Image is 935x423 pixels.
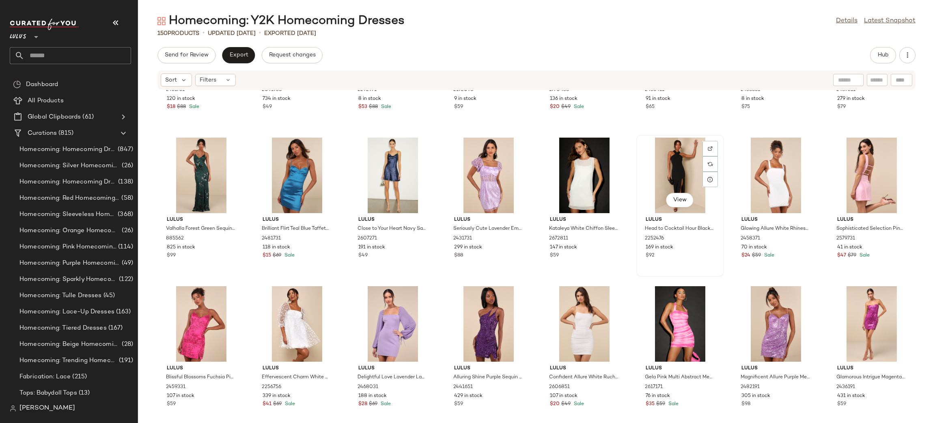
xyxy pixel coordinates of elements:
span: Homecoming: Pink Homecoming Dresses [19,242,116,252]
span: 825 in stock [167,244,195,251]
span: Homecoming: Homecoming Dresses Under $50 [19,177,116,187]
span: 2292971 [358,86,377,94]
span: Lulus [550,365,619,372]
span: Sale [572,104,584,110]
span: $49 [561,401,571,408]
span: Send for Review [164,52,209,58]
span: 431 in stock [837,393,865,400]
img: svg%3e [10,405,16,412]
img: svg%3e [13,80,21,88]
span: 2458371 [741,235,760,242]
span: $15 [263,252,271,259]
span: 299 in stock [454,244,482,251]
span: 120 in stock [167,95,195,103]
span: $53 [358,104,367,111]
span: Homecoming: Orange Homecoming Dresses [19,226,120,235]
span: Fabrication: Lace [19,372,71,382]
span: 2431751 [166,86,185,94]
img: 11910381_2441651.jpg [448,286,530,362]
span: Lulus [358,216,427,224]
span: Sale [667,401,679,407]
span: Homecoming: Red Homecoming Dresses [19,194,120,203]
span: Sale [283,253,295,258]
span: Blissful Blossoms Fuchsia Pink Sequin Backless Mini Dress [166,374,235,381]
span: (13) [77,388,90,398]
span: Delightful Love Lavender Lace-Up Balloon Sleeve Mini Dress [358,374,427,381]
span: $47 [837,252,846,259]
span: 70 in stock [741,244,767,251]
span: $75 [741,104,750,111]
img: 11061341_2256756.jpg [256,286,338,362]
span: (138) [116,177,133,187]
span: Effervescent Charm White Organza Floral Babydoll Mini Dress [262,374,331,381]
span: $88 [177,104,186,111]
span: View [673,197,687,203]
span: $69 [273,252,281,259]
span: 2431731 [453,235,472,242]
span: Homecoming: Tiered Dresses [19,324,107,333]
div: Homecoming: Y2K Homecoming Dresses [157,13,405,29]
span: $99 [167,252,176,259]
span: (847) [116,145,133,154]
span: Homecoming: Tulle Dresses [19,291,102,300]
span: All Products [28,96,64,106]
span: (26) [120,161,133,170]
img: svg%3e [708,146,713,151]
img: 12486861_2606851.jpg [543,286,625,362]
div: Products [157,29,199,38]
span: 169 in stock [646,244,673,251]
span: 2487311 [836,86,855,94]
span: Lulus [167,216,236,224]
span: Lulus [837,365,906,372]
span: Lulus [550,216,619,224]
img: 12024041_2459331.jpg [160,286,242,362]
img: 11987501_2481731.jpg [256,138,338,213]
span: Homecoming: Homecoming Dresses Under $100 [19,145,116,154]
img: svg%3e [708,162,713,166]
button: Hub [870,47,896,63]
span: 191 in stock [358,244,385,251]
span: Global Clipboards [28,112,81,122]
span: $49 [561,104,571,111]
span: (58) [120,194,133,203]
span: Lulus [167,365,236,372]
img: 11943061_2431731.jpg [448,138,530,213]
span: Lulus [837,216,906,224]
img: svg%3e [157,17,166,25]
span: 76 in stock [646,393,670,400]
span: 118 in stock [263,244,290,251]
span: 41 in stock [837,244,862,251]
img: 11049361_2252476.jpg [639,138,721,213]
span: $28 [358,401,367,408]
span: $79 [848,252,856,259]
span: $49 [358,252,368,259]
span: 8 in stock [741,95,764,103]
span: (368) [116,210,133,219]
span: (122) [117,275,133,284]
span: Lulus [263,365,332,372]
span: Lulus [454,216,523,224]
span: 2481731 [262,235,281,242]
span: [PERSON_NAME] [19,404,75,413]
span: Lulus [741,365,810,372]
span: Homecoming: Trending Homecoming Dresses [19,356,117,365]
span: $69 [369,401,377,408]
span: Homecoming: Sleeveless Homecoming Dresses [19,210,116,219]
span: 8 in stock [358,95,381,103]
span: Alluring Shine Purple Sequin One-Shoulder Mini Dress [453,374,522,381]
span: 2482191 [741,384,760,391]
span: Sophisticated Selection Pink Sleeveless Backless Mini Dress [836,225,905,233]
span: 2579731 [836,235,855,242]
p: updated [DATE] [208,29,256,38]
span: 885562 [166,235,184,242]
span: Sale [379,401,391,407]
span: 2441651 [453,384,473,391]
span: 734 in stock [263,95,291,103]
span: 150 [157,30,168,37]
span: 147 in stock [550,244,577,251]
span: Homecoming: Lace-Up Dresses [19,307,114,317]
span: Seriously Cute Lavender Embroidered Mesh Puff Sleeve Mini Dress [453,225,522,233]
span: Lulus [454,365,523,372]
span: $41 [263,401,271,408]
span: • [203,28,205,38]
